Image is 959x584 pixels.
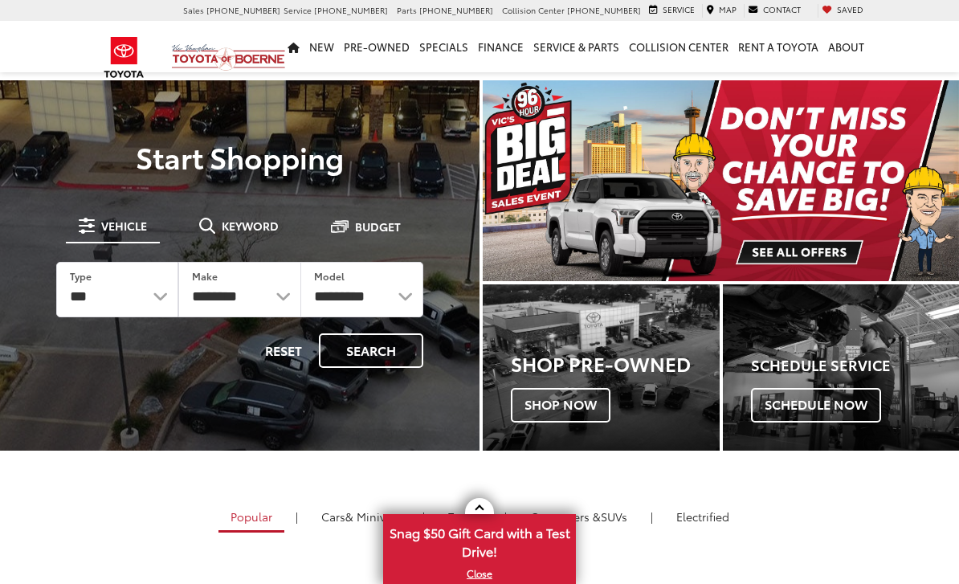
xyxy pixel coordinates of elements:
a: Service [645,4,699,18]
span: Budget [355,221,401,232]
button: Reset [251,333,316,368]
a: Pre-Owned [339,21,414,72]
a: Contact [744,4,805,18]
img: Big Deal Sales Event [483,80,959,281]
span: Collision Center [502,4,565,16]
a: New [304,21,339,72]
span: Service [663,3,695,15]
span: Vehicle [101,220,147,231]
img: Vic Vaughan Toyota of Boerne [171,43,286,71]
a: Specials [414,21,473,72]
span: Service [284,4,312,16]
span: [PHONE_NUMBER] [567,4,641,16]
li: | [647,508,657,525]
li: | [292,508,302,525]
div: Toyota [483,284,720,450]
span: [PHONE_NUMBER] [419,4,493,16]
a: About [823,21,869,72]
button: Search [319,333,423,368]
span: Shop Now [511,388,610,422]
span: Parts [397,4,417,16]
a: Service & Parts: Opens in a new tab [528,21,624,72]
a: Rent a Toyota [733,21,823,72]
a: Collision Center [624,21,733,72]
div: carousel slide number 1 of 1 [483,80,959,281]
span: [PHONE_NUMBER] [314,4,388,16]
span: Keyword [222,220,279,231]
h3: Shop Pre-Owned [511,353,720,374]
label: Model [314,269,345,283]
a: My Saved Vehicles [818,4,867,18]
span: Sales [183,4,204,16]
img: Toyota [94,31,154,84]
label: Make [192,269,218,283]
a: SUVs [518,503,639,530]
a: Finance [473,21,528,72]
span: Schedule Now [751,388,881,422]
label: Type [70,269,92,283]
span: & Minivan [345,508,399,525]
a: Shop Pre-Owned Shop Now [483,284,720,450]
a: Electrified [664,503,741,530]
a: Cars [309,503,411,530]
a: Map [702,4,741,18]
span: Snag $50 Gift Card with a Test Drive! [385,516,574,565]
section: Carousel section with vehicle pictures - may contain disclaimers. [483,80,959,281]
a: Popular [218,503,284,533]
span: Contact [763,3,801,15]
a: Home [283,21,304,72]
span: Map [719,3,737,15]
span: [PHONE_NUMBER] [206,4,280,16]
span: Saved [837,3,863,15]
p: Start Shopping [34,141,446,173]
